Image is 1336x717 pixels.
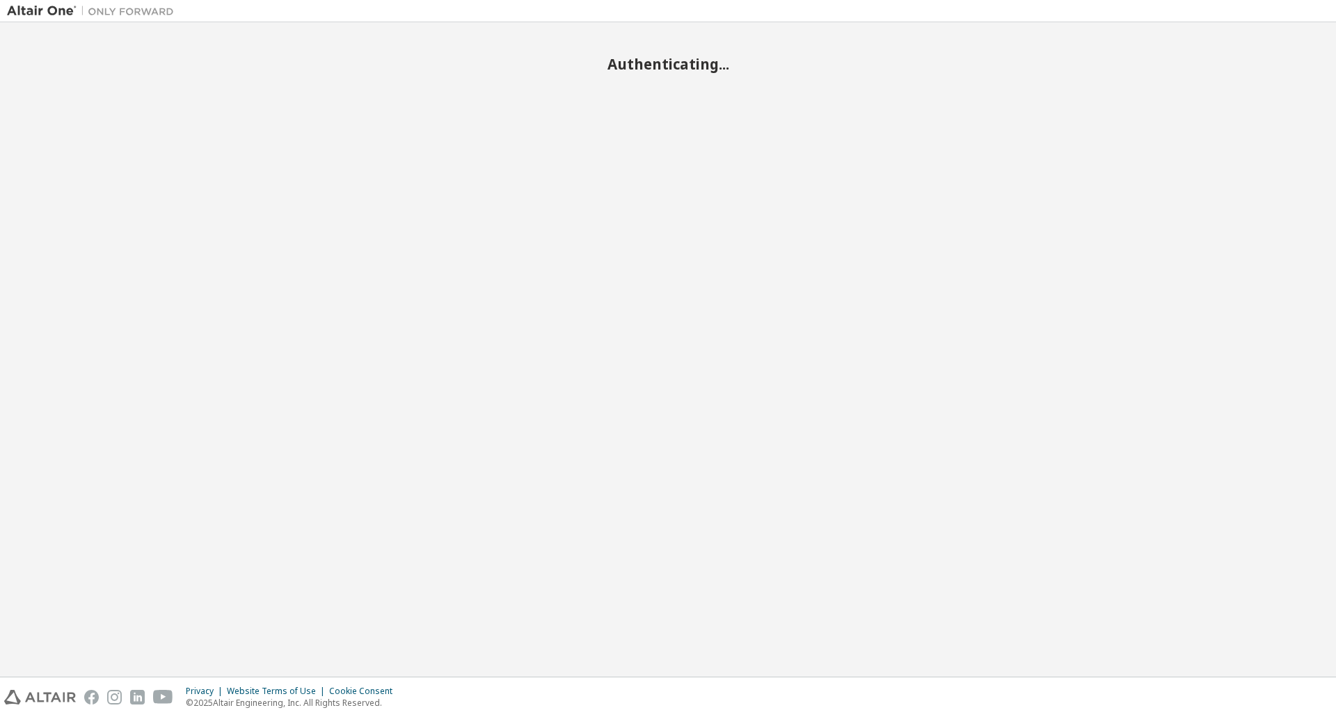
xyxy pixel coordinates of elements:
div: Cookie Consent [329,686,401,697]
p: © 2025 Altair Engineering, Inc. All Rights Reserved. [186,697,401,709]
img: facebook.svg [84,690,99,704]
h2: Authenticating... [7,55,1329,73]
img: instagram.svg [107,690,122,704]
div: Website Terms of Use [227,686,329,697]
img: youtube.svg [153,690,173,704]
img: altair_logo.svg [4,690,76,704]
div: Privacy [186,686,227,697]
img: Altair One [7,4,181,18]
img: linkedin.svg [130,690,145,704]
